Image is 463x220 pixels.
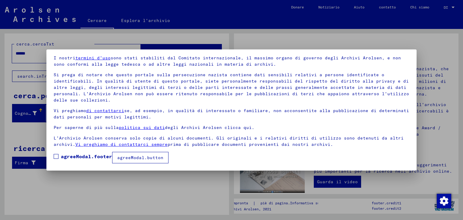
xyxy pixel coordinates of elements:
font: L'Archivio Arolsen conserva solo copie di alcuni documenti. Gli originali e i relativi diritti di... [54,135,404,147]
div: Modifica consenso [436,193,451,208]
button: agreeModal.button [112,152,169,163]
a: politica sui dati [119,125,165,130]
font: Si prega di notare che questo portale sulla persecuzione nazista contiene dati sensibili relativi... [54,72,409,103]
a: di contattarci [86,108,124,113]
font: se, ad esempio, in qualità di interessato o familiare, non acconsentite alla pubblicazione di det... [54,108,409,120]
font: degli Archivi Arolsen clicca qui. [165,125,254,130]
font: Per saperne di più sulla [54,125,119,130]
img: Modifica consenso [437,194,451,208]
a: Vi preghiamo di contattarci sempre [75,142,168,147]
a: termini d'uso [75,55,111,61]
font: agreeModal.footer [61,153,112,159]
font: agreeModal.button [117,155,163,160]
font: sono stati stabiliti dal Comitato internazionale, il massimo organo di governo degli Archivi Arol... [54,55,401,67]
font: Vi preghiamo [54,108,86,113]
font: prima di pubblicare documenti provenienti dai nostri archivi. [168,142,333,147]
font: I nostri [54,55,75,61]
